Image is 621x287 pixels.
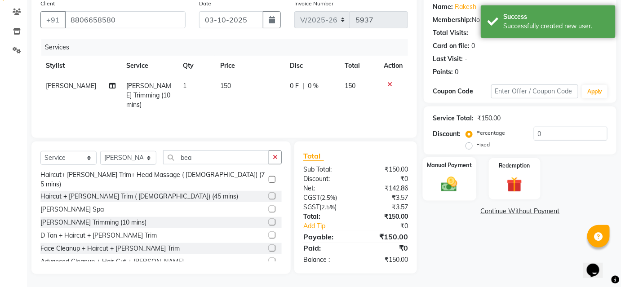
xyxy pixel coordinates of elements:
[471,41,475,51] div: 0
[491,84,579,98] input: Enter Offer / Coupon Code
[426,207,615,216] a: Continue Without Payment
[40,205,104,214] div: [PERSON_NAME] Spa
[297,165,356,174] div: Sub Total:
[177,56,215,76] th: Qty
[355,255,415,265] div: ₹150.00
[433,54,463,64] div: Last Visit:
[40,170,265,189] div: Haircut+ [PERSON_NAME] Trim+ Head Massage ( [DEMOGRAPHIC_DATA]) (75 mins)
[308,81,319,91] span: 0 %
[355,165,415,174] div: ₹150.00
[46,82,96,90] span: [PERSON_NAME]
[433,67,453,77] div: Points:
[183,82,186,90] span: 1
[433,28,468,38] div: Total Visits:
[355,231,415,242] div: ₹150.00
[503,22,609,31] div: Successfully created new user.
[322,194,335,201] span: 2.5%
[339,56,378,76] th: Total
[583,251,612,278] iframe: chat widget
[355,174,415,184] div: ₹0
[40,231,157,240] div: D Tan + Haircut + [PERSON_NAME] Trim
[40,192,238,201] div: Haircut + [PERSON_NAME] Trim ( [DEMOGRAPHIC_DATA]) (45 mins)
[41,39,415,56] div: Services
[433,2,453,12] div: Name:
[355,184,415,193] div: ₹142.86
[433,114,474,123] div: Service Total:
[321,203,335,211] span: 2.5%
[297,193,356,203] div: ( )
[378,56,408,76] th: Action
[455,2,476,12] a: Rakesh
[355,212,415,221] div: ₹150.00
[297,255,356,265] div: Balance :
[40,244,180,253] div: Face Cleanup + Haircut + [PERSON_NAME] Trim
[433,129,461,139] div: Discount:
[40,257,184,266] div: Advanced Cleanup + Hair Cut + [PERSON_NAME]
[455,67,458,77] div: 0
[215,56,284,76] th: Price
[290,81,299,91] span: 0 F
[297,203,356,212] div: ( )
[477,114,501,123] div: ₹150.00
[433,15,472,25] div: Membership:
[427,161,472,169] label: Manual Payment
[476,141,490,149] label: Fixed
[302,81,304,91] span: |
[345,82,355,90] span: 150
[436,175,462,193] img: _cash.svg
[121,56,177,76] th: Service
[355,243,415,253] div: ₹0
[303,151,324,161] span: Total
[40,56,121,76] th: Stylist
[355,193,415,203] div: ₹3.57
[433,41,470,51] div: Card on file:
[297,243,356,253] div: Paid:
[65,11,186,28] input: Search by Name/Mobile/Email/Code
[40,11,66,28] button: +91
[297,174,356,184] div: Discount:
[582,85,608,98] button: Apply
[303,203,319,211] span: SGST
[502,175,527,194] img: _gift.svg
[503,12,609,22] div: Success
[297,221,365,231] a: Add Tip
[433,15,608,25] div: No Active Membership
[297,212,356,221] div: Total:
[365,221,415,231] div: ₹0
[465,54,467,64] div: -
[476,129,505,137] label: Percentage
[40,218,146,227] div: [PERSON_NAME] Trimming (10 mins)
[355,203,415,212] div: ₹3.57
[284,56,340,76] th: Disc
[127,82,172,109] span: [PERSON_NAME] Trimming (10 mins)
[297,231,356,242] div: Payable:
[220,82,231,90] span: 150
[163,150,269,164] input: Search or Scan
[303,194,320,202] span: CGST
[297,184,356,193] div: Net:
[433,87,491,96] div: Coupon Code
[499,162,530,170] label: Redemption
